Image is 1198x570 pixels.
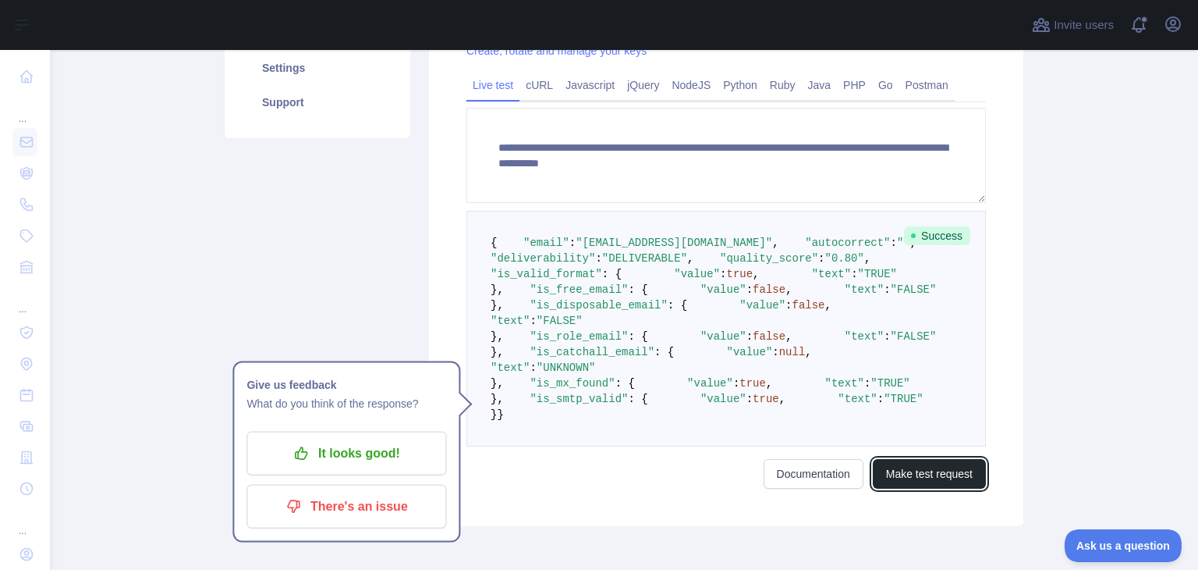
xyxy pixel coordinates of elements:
[668,299,687,312] span: : {
[491,237,497,249] span: {
[746,393,753,405] span: :
[1065,529,1182,562] iframe: Toggle Customer Support
[466,73,519,98] a: Live test
[523,237,569,249] span: "email"
[491,362,530,374] span: "text"
[654,346,674,358] span: : {
[576,237,772,249] span: "[EMAIL_ADDRESS][DOMAIN_NAME]"
[530,315,536,327] span: :
[864,252,870,265] span: ,
[764,73,802,98] a: Ruby
[491,330,504,343] span: },
[12,506,37,537] div: ...
[491,377,504,390] span: },
[491,393,504,405] span: },
[891,237,897,249] span: :
[753,330,785,343] span: false
[1054,16,1114,34] span: Invite users
[891,330,937,343] span: "FALSE"
[12,94,37,125] div: ...
[818,252,824,265] span: :
[720,252,818,265] span: "quality_score"
[1029,12,1117,37] button: Invite users
[537,362,596,374] span: "UNKNOWN"
[491,315,530,327] span: "text"
[727,346,773,358] span: "value"
[628,330,647,343] span: : {
[884,283,890,296] span: :
[602,268,622,280] span: : {
[258,440,434,467] p: It looks good!
[753,393,779,405] span: true
[628,393,647,405] span: : {
[838,393,877,405] span: "text"
[910,237,916,249] span: ,
[246,432,446,476] button: It looks good!
[904,226,970,245] span: Success
[772,237,778,249] span: ,
[891,283,937,296] span: "FALSE"
[595,252,601,265] span: :
[772,346,778,358] span: :
[726,268,753,280] span: true
[812,268,851,280] span: "text"
[877,393,884,405] span: :
[825,252,864,265] span: "0.80"
[687,252,693,265] span: ,
[802,73,838,98] a: Java
[884,393,923,405] span: "TRUE"
[491,268,602,280] span: "is_valid_format"
[530,346,654,358] span: "is_catchall_email"
[687,377,733,390] span: "value"
[873,459,986,489] button: Make test request
[258,493,434,520] p: There's an issue
[674,268,720,280] span: "value"
[845,330,884,343] span: "text"
[466,45,647,57] a: Create, rotate and manage your keys
[700,393,746,405] span: "value"
[537,315,583,327] span: "FALSE"
[864,377,870,390] span: :
[872,73,899,98] a: Go
[491,346,504,358] span: },
[897,237,910,249] span: ""
[246,376,446,394] h1: Give us feedback
[243,85,392,119] a: Support
[805,237,890,249] span: "autocorrect"
[615,377,635,390] span: : {
[746,283,753,296] span: :
[733,377,739,390] span: :
[739,299,785,312] span: "value"
[805,346,811,358] span: ,
[851,268,857,280] span: :
[785,299,792,312] span: :
[845,283,884,296] span: "text"
[720,268,726,280] span: :
[559,73,621,98] a: Javascript
[246,485,446,529] button: There's an issue
[779,393,785,405] span: ,
[665,73,717,98] a: NodeJS
[569,237,576,249] span: :
[491,252,595,265] span: "deliverability"
[519,73,559,98] a: cURL
[764,459,863,489] a: Documentation
[700,330,746,343] span: "value"
[12,284,37,315] div: ...
[491,408,497,421] span: }
[825,377,864,390] span: "text"
[717,73,764,98] a: Python
[739,377,766,390] span: true
[766,377,772,390] span: ,
[628,283,647,296] span: : {
[530,377,615,390] span: "is_mx_found"
[491,283,504,296] span: },
[753,268,759,280] span: ,
[870,377,909,390] span: "TRUE"
[530,283,628,296] span: "is_free_email"
[530,393,628,405] span: "is_smtp_valid"
[825,299,831,312] span: ,
[746,330,753,343] span: :
[837,73,872,98] a: PHP
[530,330,628,343] span: "is_role_email"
